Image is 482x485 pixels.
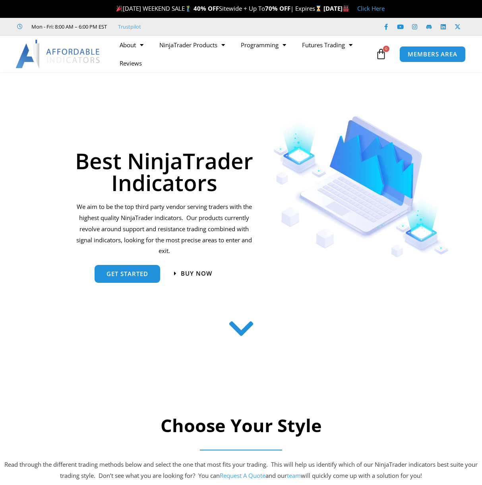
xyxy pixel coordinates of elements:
[174,271,212,276] a: Buy now
[316,6,321,12] img: ⌛
[116,6,122,12] img: 🎉
[383,46,389,52] span: 0
[185,6,191,12] img: 🏌️‍♂️
[112,36,151,54] a: About
[15,40,101,68] img: LogoAI | Affordable Indicators – NinjaTrader
[364,43,399,66] a: 0
[265,4,290,12] strong: 70% OFF
[29,22,107,31] span: Mon - Fri: 8:00 AM – 6:00 PM EST
[181,271,212,276] span: Buy now
[273,116,449,257] img: Indicators 1 | Affordable Indicators – NinjaTrader
[357,4,385,12] a: Click Here
[233,36,294,54] a: Programming
[294,36,360,54] a: Futures Trading
[106,271,148,277] span: get started
[287,471,301,479] a: team
[343,6,349,12] img: 🏭
[118,22,141,31] a: Trustpilot
[74,201,255,257] p: We aim to be the top third party vendor serving traders with the highest quality NinjaTrader indi...
[194,4,219,12] strong: 40% OFF
[323,4,349,12] strong: [DATE]
[408,51,457,57] span: MEMBERS AREA
[220,471,265,479] a: Request A Quote
[112,54,150,72] a: Reviews
[112,36,374,72] nav: Menu
[74,150,255,193] h1: Best NinjaTrader Indicators
[151,36,233,54] a: NinjaTrader Products
[95,265,160,283] a: get started
[114,4,323,12] span: [DATE] WEEKEND SALE Sitewide + Up To | Expires
[399,46,466,62] a: MEMBERS AREA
